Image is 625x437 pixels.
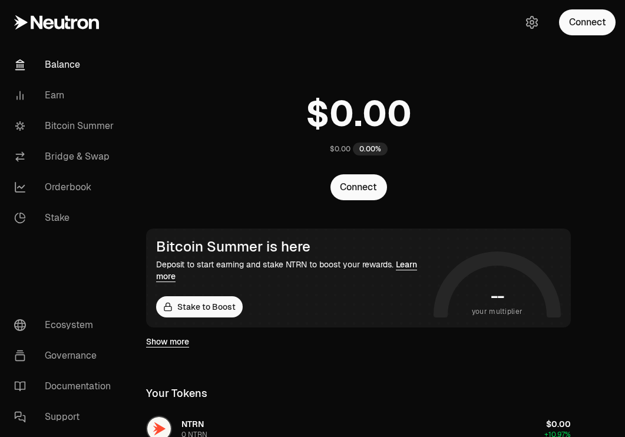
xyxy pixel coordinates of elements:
[5,111,127,141] a: Bitcoin Summer
[146,336,189,347] a: Show more
[156,239,429,255] div: Bitcoin Summer is here
[559,9,616,35] button: Connect
[5,172,127,203] a: Orderbook
[330,174,387,200] button: Connect
[353,143,388,155] div: 0.00%
[156,296,243,317] a: Stake to Boost
[491,287,504,306] h1: --
[146,385,207,402] div: Your Tokens
[5,141,127,172] a: Bridge & Swap
[5,310,127,340] a: Ecosystem
[156,259,429,282] div: Deposit to start earning and stake NTRN to boost your rewards.
[330,144,350,154] div: $0.00
[5,340,127,371] a: Governance
[5,402,127,432] a: Support
[5,49,127,80] a: Balance
[5,203,127,233] a: Stake
[5,371,127,402] a: Documentation
[5,80,127,111] a: Earn
[472,306,523,317] span: your multiplier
